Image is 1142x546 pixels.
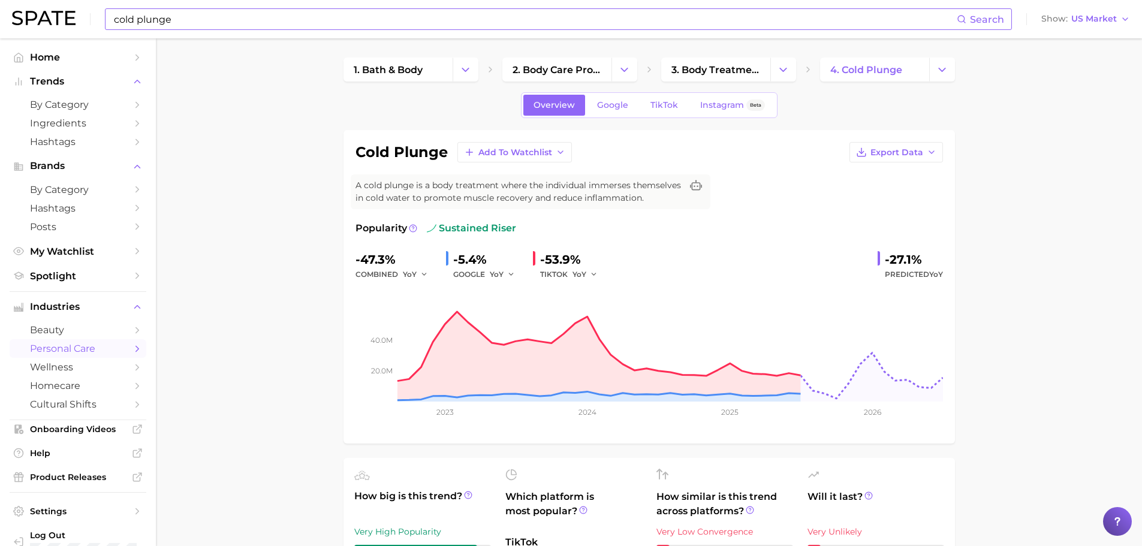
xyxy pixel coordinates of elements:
[505,490,642,529] span: Which platform is most popular?
[30,203,126,214] span: Hashtags
[807,490,944,518] span: Will it last?
[523,95,585,116] a: Overview
[30,324,126,336] span: beauty
[10,218,146,236] a: Posts
[671,64,760,76] span: 3. body treatments
[403,267,429,282] button: YoY
[354,489,491,518] span: How big is this trend?
[820,58,929,82] a: 4. cold plunge
[30,76,126,87] span: Trends
[970,14,1004,25] span: Search
[30,472,126,482] span: Product Releases
[30,99,126,110] span: by Category
[597,100,628,110] span: Google
[10,358,146,376] a: wellness
[453,267,523,282] div: GOOGLE
[10,95,146,114] a: by Category
[10,376,146,395] a: homecare
[540,250,606,269] div: -53.9%
[30,380,126,391] span: homecare
[30,448,126,458] span: Help
[30,117,126,129] span: Ingredients
[30,161,126,171] span: Brands
[10,48,146,67] a: Home
[478,147,552,158] span: Add to Watchlist
[885,267,943,282] span: Predicted
[355,179,682,204] span: A cold plunge is a body treatment where the individual immerses themselves in cold water to promo...
[830,64,902,76] span: 4. cold plunge
[30,246,126,257] span: My Watchlist
[10,502,146,520] a: Settings
[10,321,146,339] a: beauty
[10,395,146,414] a: cultural shifts
[30,343,126,354] span: personal care
[427,224,436,233] img: sustained riser
[355,221,407,236] span: Popularity
[540,267,606,282] div: TIKTOK
[30,361,126,373] span: wellness
[849,142,943,162] button: Export Data
[10,242,146,261] a: My Watchlist
[10,180,146,199] a: by Category
[10,199,146,218] a: Hashtags
[750,100,761,110] span: Beta
[10,298,146,316] button: Industries
[10,444,146,462] a: Help
[113,9,957,29] input: Search here for a brand, industry, or ingredient
[490,269,504,279] span: YoY
[30,424,126,435] span: Onboarding Videos
[10,420,146,438] a: Onboarding Videos
[436,408,453,417] tspan: 2023
[30,399,126,410] span: cultural shifts
[656,490,793,518] span: How similar is this trend across platforms?
[453,58,478,82] button: Change Category
[30,506,126,517] span: Settings
[661,58,770,82] a: 3. body treatments
[885,250,943,269] div: -27.1%
[690,95,775,116] a: InstagramBeta
[10,114,146,132] a: Ingredients
[870,147,923,158] span: Export Data
[490,267,516,282] button: YoY
[30,136,126,147] span: Hashtags
[30,270,126,282] span: Spotlight
[355,267,436,282] div: combined
[572,269,586,279] span: YoY
[30,184,126,195] span: by Category
[770,58,796,82] button: Change Category
[30,52,126,63] span: Home
[807,524,944,539] div: Very Unlikely
[12,11,76,25] img: SPATE
[1071,16,1117,22] span: US Market
[10,157,146,175] button: Brands
[502,58,611,82] a: 2. body care products
[587,95,638,116] a: Google
[721,408,739,417] tspan: 2025
[534,100,575,110] span: Overview
[457,142,572,162] button: Add to Watchlist
[863,408,881,417] tspan: 2026
[343,58,453,82] a: 1. bath & body
[650,100,678,110] span: TikTok
[1041,16,1068,22] span: Show
[640,95,688,116] a: TikTok
[355,250,436,269] div: -47.3%
[354,64,423,76] span: 1. bath & body
[700,100,744,110] span: Instagram
[929,270,943,279] span: YoY
[578,408,596,417] tspan: 2024
[30,530,148,541] span: Log Out
[10,468,146,486] a: Product Releases
[10,73,146,91] button: Trends
[572,267,598,282] button: YoY
[10,267,146,285] a: Spotlight
[1038,11,1133,27] button: ShowUS Market
[355,145,448,159] h1: cold plunge
[30,301,126,312] span: Industries
[10,132,146,151] a: Hashtags
[611,58,637,82] button: Change Category
[513,64,601,76] span: 2. body care products
[656,524,793,539] div: Very Low Convergence
[453,250,523,269] div: -5.4%
[30,221,126,233] span: Posts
